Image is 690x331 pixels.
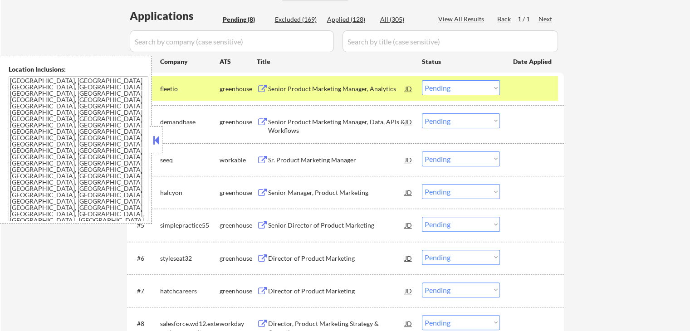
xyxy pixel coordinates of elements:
[404,217,413,233] div: JD
[160,84,220,93] div: fleetio
[220,188,257,197] div: greenhouse
[137,287,153,296] div: #7
[160,57,220,66] div: Company
[9,65,148,74] div: Location Inclusions:
[268,254,405,263] div: Director of Product Marketing
[404,184,413,200] div: JD
[438,15,487,24] div: View All Results
[380,15,426,24] div: All (305)
[160,221,220,230] div: simplepractice55
[404,151,413,168] div: JD
[518,15,538,24] div: 1 / 1
[268,221,405,230] div: Senior Director of Product Marketing
[223,15,268,24] div: Pending (8)
[538,15,553,24] div: Next
[220,117,257,127] div: greenhouse
[404,113,413,130] div: JD
[130,30,334,52] input: Search by company (case sensitive)
[275,15,320,24] div: Excluded (169)
[160,287,220,296] div: hatchcareers
[268,84,405,93] div: Senior Product Marketing Manager, Analytics
[268,156,405,165] div: Sr. Product Marketing Manager
[327,15,372,24] div: Applied (128)
[160,254,220,263] div: styleseat32
[220,254,257,263] div: greenhouse
[268,117,405,135] div: Senior Product Marketing Manager, Data, APIs & Workflows
[422,53,500,69] div: Status
[257,57,413,66] div: Title
[220,84,257,93] div: greenhouse
[220,319,257,328] div: workday
[137,319,153,328] div: #8
[513,57,553,66] div: Date Applied
[160,117,220,127] div: demandbase
[404,80,413,97] div: JD
[130,10,220,21] div: Applications
[220,156,257,165] div: workable
[137,254,153,263] div: #6
[404,282,413,299] div: JD
[160,156,220,165] div: seeq
[343,30,558,52] input: Search by title (case sensitive)
[268,188,405,197] div: Senior Manager, Product Marketing
[220,57,257,66] div: ATS
[268,287,405,296] div: Director of Product Marketing
[497,15,512,24] div: Back
[220,221,257,230] div: greenhouse
[137,221,153,230] div: #5
[220,287,257,296] div: greenhouse
[160,188,220,197] div: halcyon
[404,250,413,266] div: JD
